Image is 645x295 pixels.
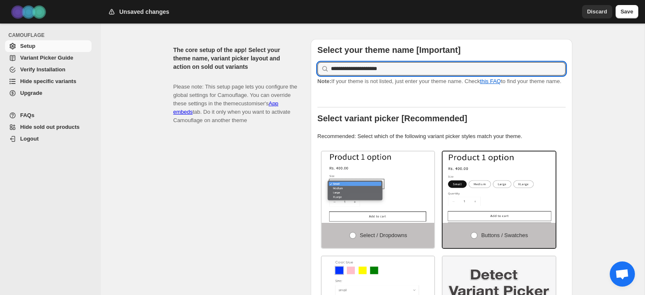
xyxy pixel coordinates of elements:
[5,121,92,133] a: Hide sold out products
[8,32,95,39] span: CAMOUFLAGE
[481,232,528,238] span: Buttons / Swatches
[20,43,35,49] span: Setup
[20,136,39,142] span: Logout
[20,124,80,130] span: Hide sold out products
[582,5,612,18] button: Discard
[20,78,76,84] span: Hide specific variants
[173,74,297,125] p: Please note: This setup page lets you configure the global settings for Camouflage. You can overr...
[119,8,169,16] h2: Unsaved changes
[5,64,92,76] a: Verify Installation
[610,261,635,287] a: Open chat
[5,133,92,145] a: Logout
[20,66,66,73] span: Verify Installation
[5,76,92,87] a: Hide specific variants
[5,52,92,64] a: Variant Picker Guide
[5,40,92,52] a: Setup
[616,5,638,18] button: Save
[317,78,331,84] strong: Note:
[173,46,297,71] h2: The core setup of the app! Select your theme name, variant picker layout and action on sold out v...
[322,151,435,223] img: Select / Dropdowns
[587,8,607,16] span: Discard
[20,55,73,61] span: Variant Picker Guide
[20,112,34,118] span: FAQs
[317,114,467,123] b: Select variant picker [Recommended]
[317,132,566,141] p: Recommended: Select which of the following variant picker styles match your theme.
[5,110,92,121] a: FAQs
[621,8,633,16] span: Save
[443,151,556,223] img: Buttons / Swatches
[317,45,461,55] b: Select your theme name [Important]
[5,87,92,99] a: Upgrade
[480,78,501,84] a: this FAQ
[360,232,407,238] span: Select / Dropdowns
[20,90,42,96] span: Upgrade
[317,77,566,86] p: If your theme is not listed, just enter your theme name. Check to find your theme name.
